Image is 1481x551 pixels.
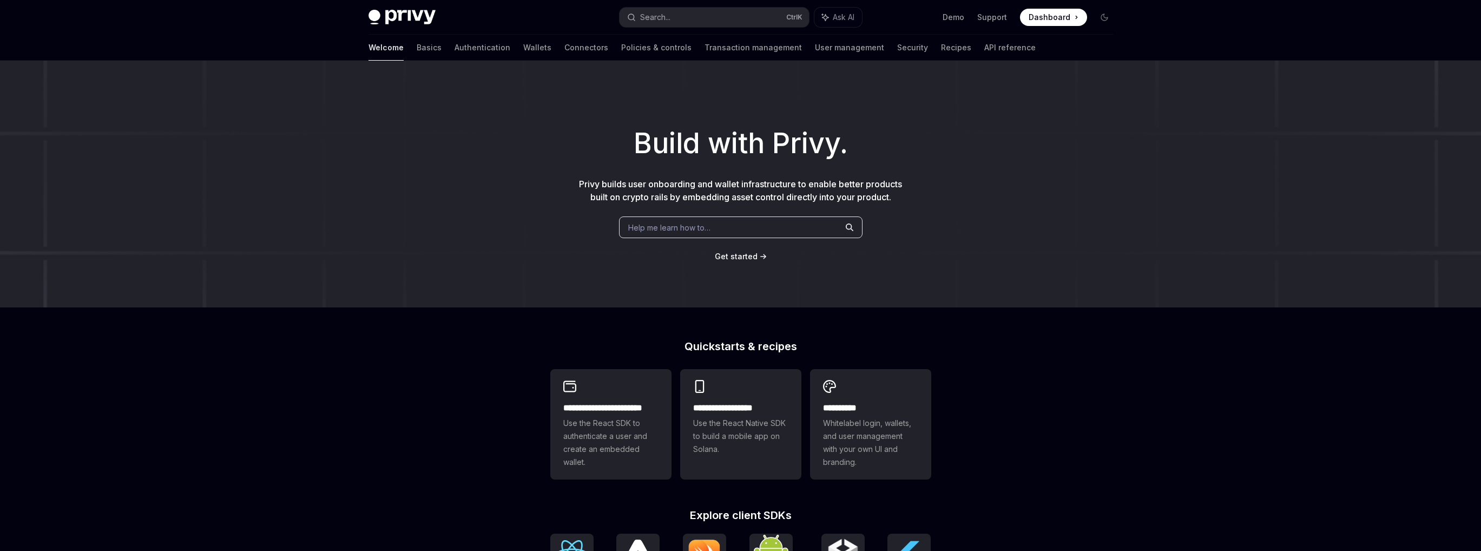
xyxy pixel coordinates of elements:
[705,35,802,61] a: Transaction management
[1020,9,1087,26] a: Dashboard
[810,369,931,480] a: **** *****Whitelabel login, wallets, and user management with your own UI and branding.
[693,417,788,456] span: Use the React Native SDK to build a mobile app on Solana.
[455,35,510,61] a: Authentication
[941,35,971,61] a: Recipes
[17,122,1464,165] h1: Build with Privy.
[523,35,551,61] a: Wallets
[984,35,1036,61] a: API reference
[715,251,758,262] a: Get started
[368,35,404,61] a: Welcome
[417,35,442,61] a: Basics
[897,35,928,61] a: Security
[550,510,931,521] h2: Explore client SDKs
[564,35,608,61] a: Connectors
[621,35,692,61] a: Policies & controls
[550,341,931,352] h2: Quickstarts & recipes
[786,13,802,22] span: Ctrl K
[715,252,758,261] span: Get started
[368,10,436,25] img: dark logo
[814,8,862,27] button: Ask AI
[1096,9,1113,26] button: Toggle dark mode
[823,417,918,469] span: Whitelabel login, wallets, and user management with your own UI and branding.
[579,179,902,202] span: Privy builds user onboarding and wallet infrastructure to enable better products built on crypto ...
[1029,12,1070,23] span: Dashboard
[563,417,659,469] span: Use the React SDK to authenticate a user and create an embedded wallet.
[833,12,854,23] span: Ask AI
[680,369,801,480] a: **** **** **** ***Use the React Native SDK to build a mobile app on Solana.
[977,12,1007,23] a: Support
[628,222,710,233] span: Help me learn how to…
[815,35,884,61] a: User management
[620,8,809,27] button: Search...CtrlK
[640,11,670,24] div: Search...
[943,12,964,23] a: Demo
